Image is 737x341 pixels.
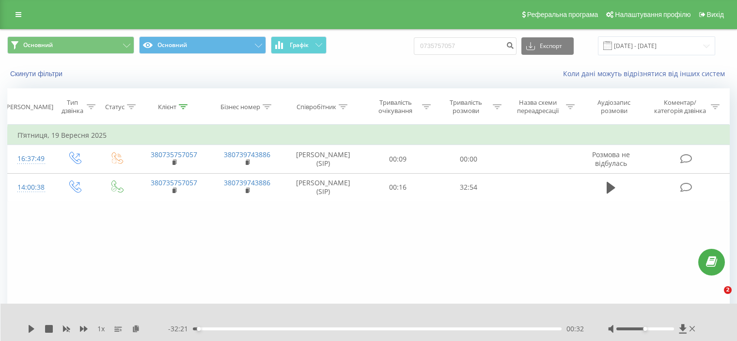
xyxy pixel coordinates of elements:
span: Графік [290,42,309,49]
div: Accessibility label [643,327,647,331]
a: 380735757057 [151,178,197,187]
div: Аудіозапис розмови [586,98,643,115]
td: 00:16 [363,173,433,201]
div: Accessibility label [197,327,201,331]
span: Основний [23,41,53,49]
div: Назва схеми переадресації [513,98,564,115]
span: 00:32 [566,324,584,334]
input: Пошук за номером [414,37,517,55]
div: Тривалість розмови [442,98,490,115]
iframe: Intercom live chat [704,286,727,309]
button: Експорт [521,37,574,55]
td: 00:00 [433,145,503,173]
a: 380735757057 [151,150,197,159]
div: Коментар/категорія дзвінка [652,98,708,115]
span: Реферальна програма [527,11,598,18]
button: Скинути фільтри [7,69,67,78]
a: 380739743886 [224,150,270,159]
div: Клієнт [158,103,176,111]
td: 32:54 [433,173,503,201]
td: [PERSON_NAME] (SIP) [284,173,363,201]
td: [PERSON_NAME] (SIP) [284,145,363,173]
button: Основний [7,36,134,54]
div: Статус [105,103,125,111]
button: Графік [271,36,327,54]
div: 14:00:38 [17,178,43,197]
td: 00:09 [363,145,433,173]
span: 2 [724,286,732,294]
span: Вихід [707,11,724,18]
a: 380739743886 [224,178,270,187]
button: Основний [139,36,266,54]
a: Коли дані можуть відрізнятися вiд інших систем [563,69,730,78]
div: 16:37:49 [17,149,43,168]
span: Розмова не відбулась [592,150,630,168]
span: - 32:21 [168,324,193,334]
td: П’ятниця, 19 Вересня 2025 [8,126,730,145]
div: Тип дзвінка [61,98,84,115]
div: Тривалість очікування [372,98,420,115]
span: 1 x [97,324,105,334]
span: Налаштування профілю [615,11,690,18]
div: Співробітник [297,103,336,111]
div: Бізнес номер [220,103,260,111]
div: [PERSON_NAME] [4,103,53,111]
